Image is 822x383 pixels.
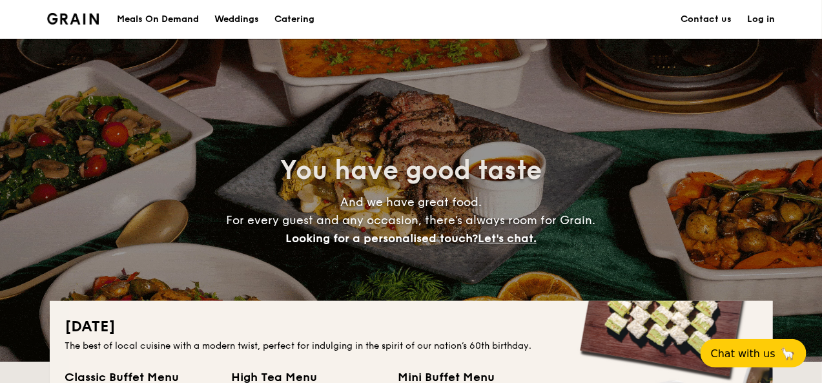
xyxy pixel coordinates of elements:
[285,231,478,245] span: Looking for a personalised touch?
[280,155,542,186] span: You have good taste
[781,346,796,361] span: 🦙
[701,339,807,367] button: Chat with us🦙
[711,347,776,360] span: Chat with us
[47,13,99,25] img: Grain
[478,231,537,245] span: Let's chat.
[47,13,99,25] a: Logotype
[65,316,757,337] h2: [DATE]
[227,195,596,245] span: And we have great food. For every guest and any occasion, there’s always room for Grain.
[65,340,757,353] div: The best of local cuisine with a modern twist, perfect for indulging in the spirit of our nation’...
